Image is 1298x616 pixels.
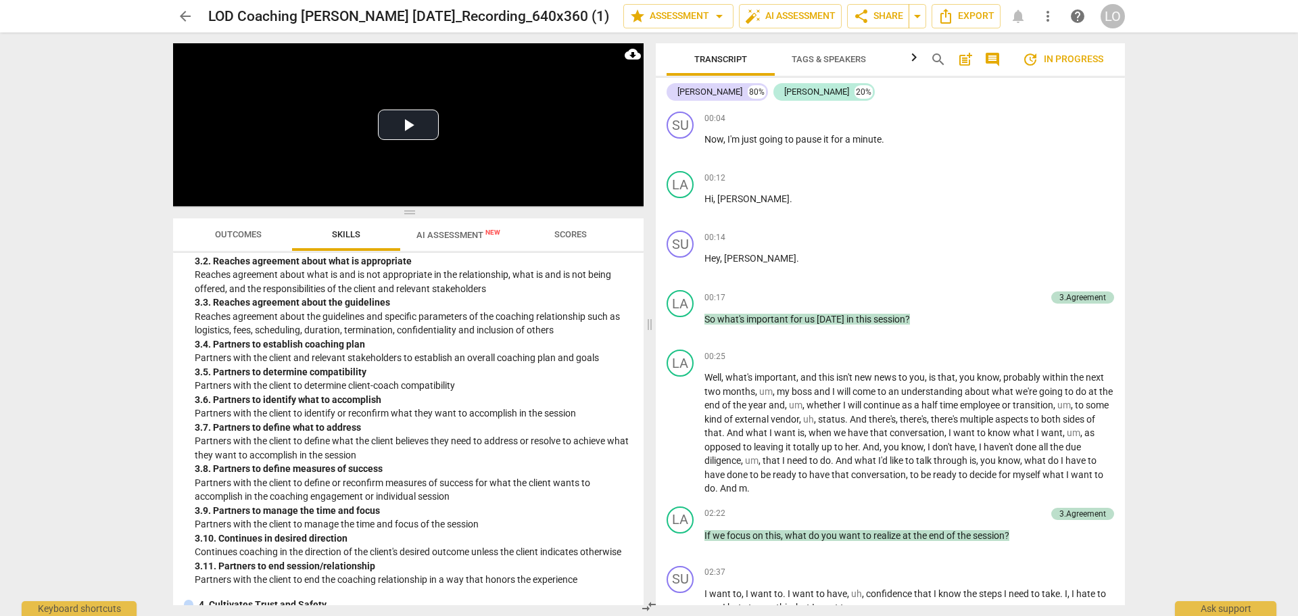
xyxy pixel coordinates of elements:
[1042,469,1066,480] span: what
[834,427,848,438] span: we
[807,400,843,410] span: whether
[667,112,694,139] div: Change speaker
[874,372,898,383] span: news
[834,442,845,452] span: to
[332,229,360,239] span: Skills
[846,314,856,325] span: in
[1024,455,1048,466] span: what
[843,400,848,410] span: I
[773,469,798,480] span: ready
[724,414,735,425] span: of
[1041,427,1063,438] span: want
[809,469,832,480] span: have
[845,442,858,452] span: her
[909,8,926,24] span: arrow_drop_down
[817,314,846,325] span: [DATE]
[863,400,902,410] span: continue
[754,372,796,383] span: important
[1065,4,1090,28] a: Help
[847,4,909,28] button: Share
[1011,46,1114,73] button: Review is in progress
[713,193,717,204] span: ,
[914,400,921,410] span: a
[929,372,938,383] span: is
[1013,400,1053,410] span: transition
[948,427,953,438] span: I
[836,372,855,383] span: isn't
[723,386,755,397] span: months
[1003,372,1042,383] span: probably
[195,254,633,268] div: 3. 2. Reaches agreement about what is appropriate
[820,455,831,466] span: do
[793,442,821,452] span: totally
[667,231,694,258] div: Change speaker
[748,85,766,99] div: 80%
[667,350,694,377] div: Change speaker
[905,314,910,325] span: ?
[195,268,633,295] p: Reaches agreement about what is and is not appropriate in the relationship, what is and is not be...
[721,372,725,383] span: ,
[988,427,1013,438] span: know
[745,8,836,24] span: AI Assessment
[704,134,723,145] span: Now
[195,476,633,504] p: Partners with the client to define or reconfirm measures of success for what the client wants to ...
[195,351,633,365] p: Partners with the client and relevant stakeholders to establish an overall coaching plan and goals
[717,193,790,204] span: [PERSON_NAME]
[837,386,852,397] span: will
[750,469,761,480] span: to
[930,51,946,68] span: search
[746,314,790,325] span: important
[928,49,949,70] button: Search
[905,455,916,466] span: to
[814,386,832,397] span: and
[195,517,633,531] p: Partners with the client to manage the time and focus of the session
[851,469,906,480] span: conversation
[848,427,870,438] span: have
[722,427,727,438] span: .
[773,386,777,397] span: ,
[755,386,759,397] span: ,
[1065,455,1088,466] span: have
[641,598,657,615] span: compare_arrows
[884,442,901,452] span: you
[1041,414,1063,425] span: both
[704,455,741,466] span: diligence
[704,483,715,494] span: do
[984,51,1001,68] span: comment
[784,85,849,99] div: [PERSON_NAME]
[934,455,969,466] span: through
[800,372,819,383] span: and
[898,372,909,383] span: to
[1075,400,1086,410] span: to
[957,51,973,68] span: post_add
[1086,400,1109,410] span: some
[873,314,905,325] span: session
[921,469,933,480] span: be
[715,483,720,494] span: .
[965,386,992,397] span: about
[858,442,863,452] span: .
[1059,291,1106,304] div: 3.Agreement
[933,469,959,480] span: ready
[1063,427,1067,438] span: ,
[853,8,869,24] span: share
[195,393,633,407] div: 3. 6. Partners to identify what to accomplish
[667,171,694,198] div: Change speaker
[713,530,727,541] span: we
[821,442,834,452] span: up
[853,8,903,24] span: Share
[769,400,785,410] span: and
[677,85,742,99] div: [PERSON_NAME]
[195,406,633,421] p: Partners with the client to identify or reconfirm what they want to accomplish in the session
[704,292,725,304] span: 00:17
[818,414,845,425] span: status
[802,400,807,410] span: ,
[1013,469,1042,480] span: myself
[999,372,1003,383] span: ,
[790,193,792,204] span: .
[774,427,798,438] span: want
[995,414,1030,425] span: aspects
[704,314,717,325] span: So
[832,469,851,480] span: that
[1050,442,1065,452] span: the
